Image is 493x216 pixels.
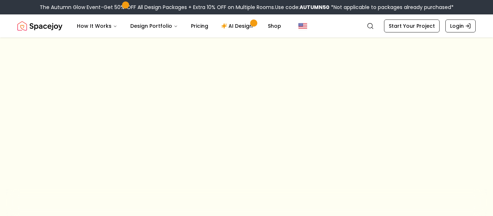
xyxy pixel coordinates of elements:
span: *Not applicable to packages already purchased* [330,4,454,11]
button: How It Works [71,19,123,33]
b: AUTUMN50 [300,4,330,11]
a: Start Your Project [384,19,440,32]
a: AI Design [215,19,261,33]
img: United States [298,22,307,30]
a: Login [445,19,476,32]
span: Use code: [275,4,330,11]
button: Design Portfolio [125,19,184,33]
nav: Main [71,19,287,33]
a: Pricing [185,19,214,33]
img: Spacejoy Logo [17,19,62,33]
div: The Autumn Glow Event-Get 50% OFF All Design Packages + Extra 10% OFF on Multiple Rooms. [40,4,454,11]
nav: Global [17,14,476,38]
a: Spacejoy [17,19,62,33]
a: Shop [262,19,287,33]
